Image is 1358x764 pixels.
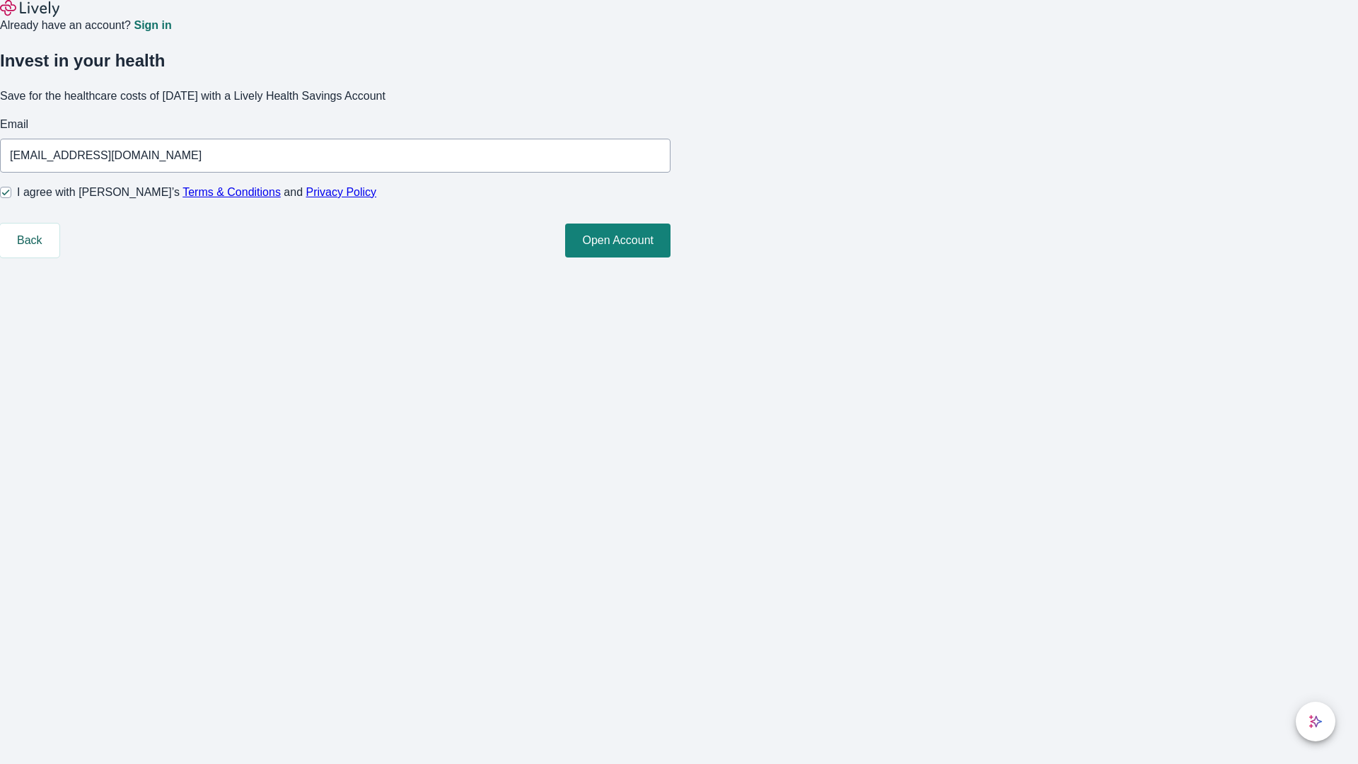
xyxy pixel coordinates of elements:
a: Terms & Conditions [182,186,281,198]
a: Privacy Policy [306,186,377,198]
a: Sign in [134,20,171,31]
button: Open Account [565,224,671,257]
button: chat [1296,702,1335,741]
svg: Lively AI Assistant [1308,714,1323,729]
span: I agree with [PERSON_NAME]’s and [17,184,376,201]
